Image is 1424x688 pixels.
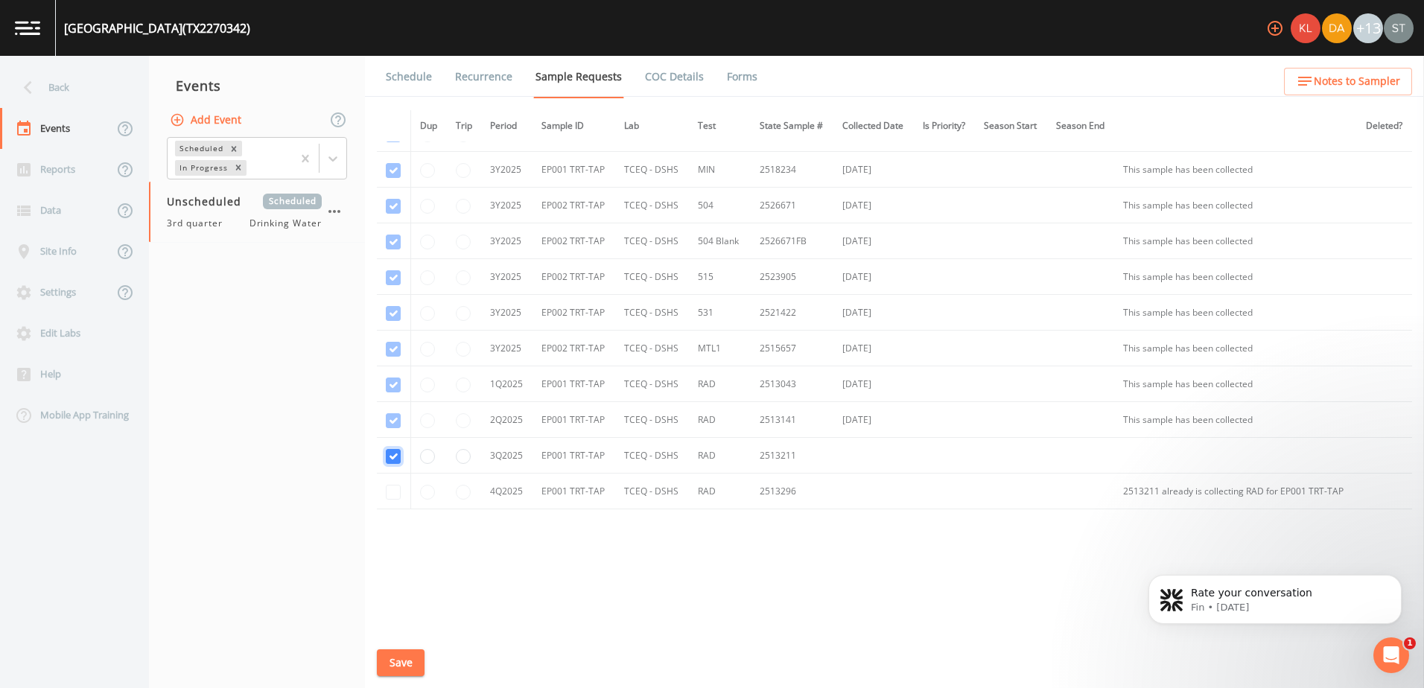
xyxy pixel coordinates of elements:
[481,295,533,331] td: 3Y2025
[751,110,833,142] th: State Sample #
[481,152,533,188] td: 3Y2025
[914,110,975,142] th: Is Priority?
[833,188,914,223] td: [DATE]
[64,19,250,37] div: [GEOGRAPHIC_DATA] (TX2270342)
[167,106,247,134] button: Add Event
[615,438,689,474] td: TCEQ - DSHS
[149,67,365,104] div: Events
[1114,295,1356,331] td: This sample has been collected
[410,110,446,142] th: Dup
[833,110,914,142] th: Collected Date
[533,438,615,474] td: EP001 TRT-TAP
[689,331,751,366] td: MTL1
[1114,331,1356,366] td: This sample has been collected
[533,366,615,402] td: EP001 TRT-TAP
[751,474,833,509] td: 2513296
[226,141,242,156] div: Remove Scheduled
[533,110,615,142] th: Sample ID
[1114,259,1356,295] td: This sample has been collected
[1373,637,1409,673] iframe: Intercom live chat
[833,295,914,331] td: [DATE]
[615,110,689,142] th: Lab
[481,474,533,509] td: 4Q2025
[689,366,751,402] td: RAD
[263,194,322,209] span: Scheduled
[1314,72,1400,91] span: Notes to Sampler
[751,152,833,188] td: 2518234
[689,152,751,188] td: MIN
[1114,402,1356,438] td: This sample has been collected
[1353,13,1383,43] div: +13
[249,217,322,230] span: Drinking Water
[377,649,425,677] button: Save
[751,295,833,331] td: 2521422
[1114,223,1356,259] td: This sample has been collected
[533,56,624,98] a: Sample Requests
[533,188,615,223] td: EP002 TRT-TAP
[1114,474,1356,509] td: 2513211 already is collecting RAD for EP001 TRT-TAP
[751,259,833,295] td: 2523905
[481,259,533,295] td: 3Y2025
[615,152,689,188] td: TCEQ - DSHS
[833,259,914,295] td: [DATE]
[689,402,751,438] td: RAD
[615,295,689,331] td: TCEQ - DSHS
[533,402,615,438] td: EP001 TRT-TAP
[1114,366,1356,402] td: This sample has been collected
[689,474,751,509] td: RAD
[833,366,914,402] td: [DATE]
[833,152,914,188] td: [DATE]
[725,56,760,98] a: Forms
[175,160,230,176] div: In Progress
[1357,110,1412,142] th: Deleted?
[751,223,833,259] td: 2526671FB
[447,110,482,142] th: Trip
[384,56,434,98] a: Schedule
[615,366,689,402] td: TCEQ - DSHS
[689,295,751,331] td: 531
[481,402,533,438] td: 2Q2025
[1284,68,1412,95] button: Notes to Sampler
[533,331,615,366] td: EP002 TRT-TAP
[615,474,689,509] td: TCEQ - DSHS
[751,402,833,438] td: 2513141
[689,110,751,142] th: Test
[1291,13,1320,43] img: 9c4450d90d3b8045b2e5fa62e4f92659
[533,295,615,331] td: EP002 TRT-TAP
[751,366,833,402] td: 2513043
[751,188,833,223] td: 2526671
[533,152,615,188] td: EP001 TRT-TAP
[167,217,232,230] span: 3rd quarter
[481,110,533,142] th: Period
[689,188,751,223] td: 504
[481,366,533,402] td: 1Q2025
[1114,188,1356,223] td: This sample has been collected
[689,259,751,295] td: 515
[481,438,533,474] td: 3Q2025
[533,223,615,259] td: EP002 TRT-TAP
[751,331,833,366] td: 2515657
[1290,13,1321,43] div: Kler Teran
[453,56,515,98] a: Recurrence
[175,141,226,156] div: Scheduled
[481,188,533,223] td: 3Y2025
[1404,637,1416,649] span: 1
[833,223,914,259] td: [DATE]
[1321,13,1353,43] div: David Weber
[533,474,615,509] td: EP001 TRT-TAP
[1126,544,1424,648] iframe: Intercom notifications message
[833,331,914,366] td: [DATE]
[15,21,40,35] img: logo
[833,402,914,438] td: [DATE]
[481,331,533,366] td: 3Y2025
[615,259,689,295] td: TCEQ - DSHS
[1384,13,1414,43] img: 8315ae1e0460c39f28dd315f8b59d613
[689,438,751,474] td: RAD
[751,438,833,474] td: 2513211
[1114,152,1356,188] td: This sample has been collected
[689,223,751,259] td: 504 Blank
[975,110,1047,142] th: Season Start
